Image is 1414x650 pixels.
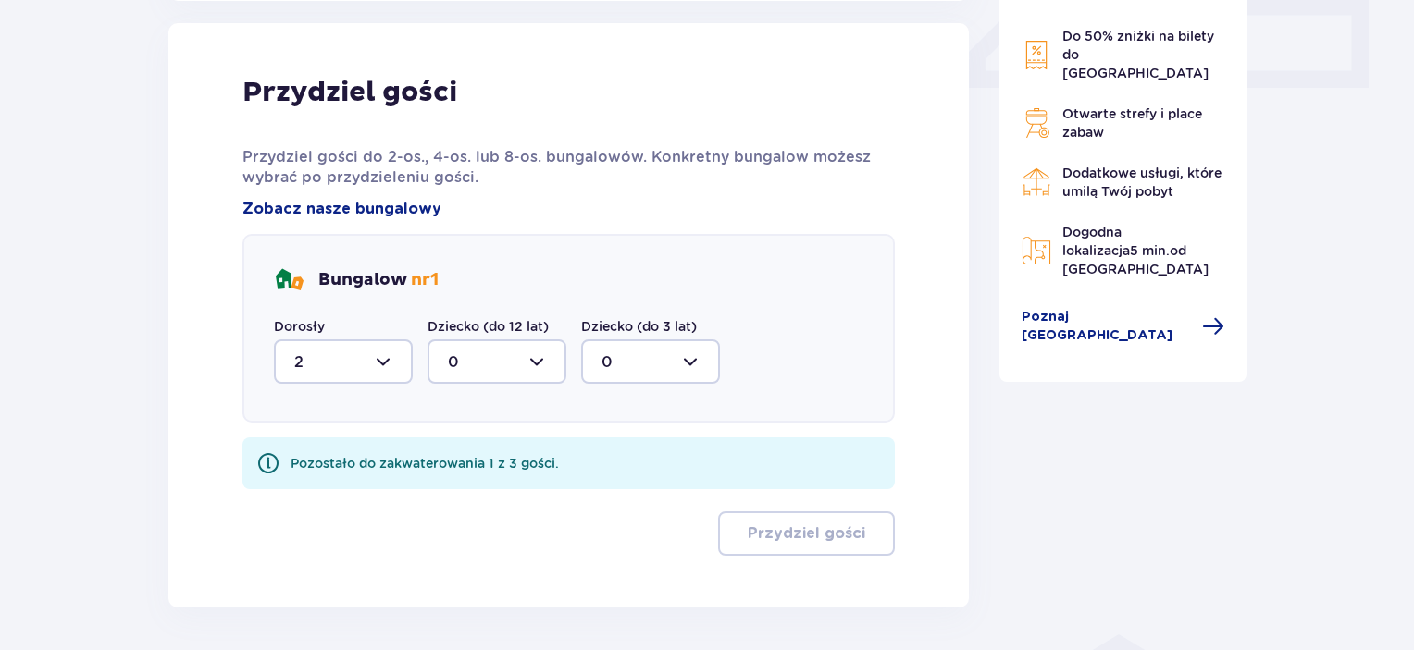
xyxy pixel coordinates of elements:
label: Dorosły [274,317,325,336]
img: Restaurant Icon [1022,167,1051,197]
div: Pozostało do zakwaterowania 1 z 3 gości. [291,454,559,472]
a: Zobacz nasze bungalowy [242,199,441,219]
label: Dziecko (do 3 lat) [581,317,697,336]
img: Map Icon [1022,236,1051,265]
p: Bungalow [318,269,439,291]
span: Dogodna lokalizacja od [GEOGRAPHIC_DATA] [1062,225,1209,276]
span: nr 1 [411,269,439,290]
img: Grill Icon [1022,108,1051,138]
a: Poznaj [GEOGRAPHIC_DATA] [1022,308,1225,345]
p: Przydziel gości [242,75,457,110]
p: Przydziel gości do 2-os., 4-os. lub 8-os. bungalowów. Konkretny bungalow możesz wybrać po przydzi... [242,147,895,188]
button: Przydziel gości [718,511,895,556]
span: Poznaj [GEOGRAPHIC_DATA] [1022,308,1192,345]
label: Dziecko (do 12 lat) [428,317,549,336]
span: 5 min. [1130,243,1170,258]
img: bungalows Icon [274,265,304,295]
img: Discount Icon [1022,40,1051,70]
span: Otwarte strefy i place zabaw [1062,106,1202,140]
span: Do 50% zniżki na bilety do [GEOGRAPHIC_DATA] [1062,29,1214,80]
span: Dodatkowe usługi, które umilą Twój pobyt [1062,166,1222,199]
p: Przydziel gości [748,523,865,544]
